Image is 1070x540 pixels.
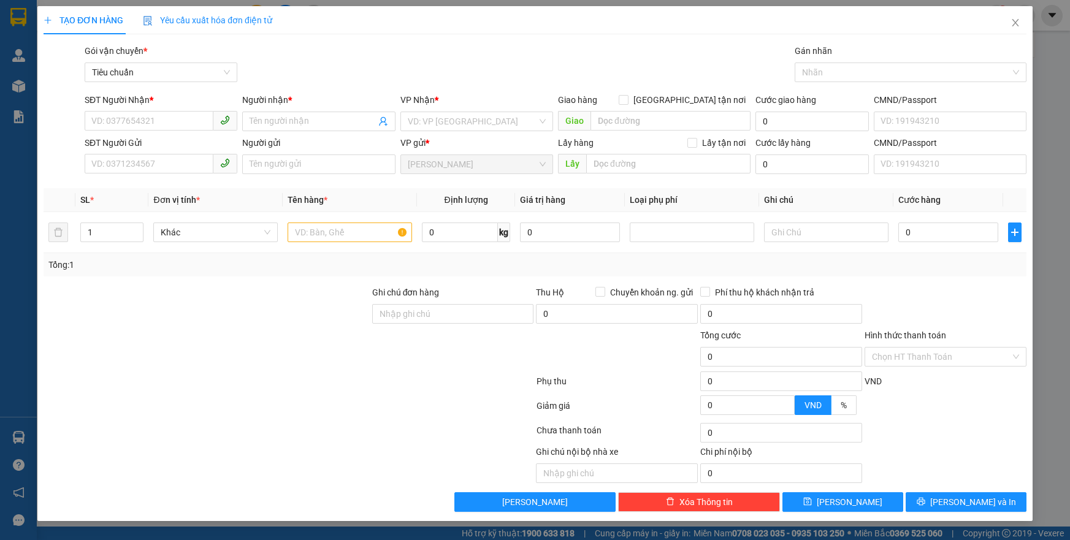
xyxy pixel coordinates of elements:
[558,154,586,173] span: Lấy
[444,195,487,205] span: Định lượng
[755,138,811,148] label: Cước lấy hàng
[917,497,925,507] span: printer
[242,93,395,107] div: Người nhận
[44,16,52,25] span: plus
[1009,227,1021,237] span: plus
[536,445,698,463] div: Ghi chú nội bộ nhà xe
[803,497,812,507] span: save
[710,286,819,299] span: Phí thu hộ khách nhận trả
[700,330,741,340] span: Tổng cước
[535,424,700,445] div: Chưa thanh toán
[759,188,893,212] th: Ghi chú
[536,463,698,483] input: Nhập ghi chú
[586,154,751,173] input: Dọc đường
[85,93,237,107] div: SĐT Người Nhận
[372,287,440,297] label: Ghi chú đơn hàng
[535,399,700,420] div: Giảm giá
[536,287,564,297] span: Thu Hộ
[558,111,590,131] span: Giao
[618,492,780,512] button: deleteXóa Thông tin
[80,195,90,205] span: SL
[782,492,903,512] button: save[PERSON_NAME]
[865,330,946,340] label: Hình thức thanh toán
[590,111,751,131] input: Dọc đường
[220,158,230,168] span: phone
[625,188,759,212] th: Loại phụ phí
[498,222,510,242] span: kg
[755,154,869,174] input: Cước lấy hàng
[242,136,395,150] div: Người gửi
[558,138,594,148] span: Lấy hàng
[288,195,327,205] span: Tên hàng
[400,136,553,150] div: VP gửi
[755,95,816,105] label: Cước giao hàng
[930,495,1016,509] span: [PERSON_NAME] và In
[143,15,272,25] span: Yêu cầu xuất hóa đơn điện tử
[898,195,941,205] span: Cước hàng
[520,222,620,242] input: 0
[372,304,534,324] input: Ghi chú đơn hàng
[817,495,882,509] span: [PERSON_NAME]
[92,63,230,82] span: Tiêu chuẩn
[1008,222,1022,242] button: plus
[85,46,147,56] span: Gói vận chuyển
[400,95,435,105] span: VP Nhận
[906,492,1026,512] button: printer[PERSON_NAME] và In
[679,495,733,509] span: Xóa Thông tin
[502,495,568,509] span: [PERSON_NAME]
[48,258,413,272] div: Tổng: 1
[288,222,412,242] input: VD: Bàn, Ghế
[48,222,68,242] button: delete
[700,445,862,463] div: Chi phí nội bộ
[666,497,674,507] span: delete
[535,375,700,396] div: Phụ thu
[764,222,888,242] input: Ghi Chú
[605,286,698,299] span: Chuyển khoản ng. gửi
[874,93,1026,107] div: CMND/Passport
[85,136,237,150] div: SĐT Người Gửi
[520,195,565,205] span: Giá trị hàng
[697,136,751,150] span: Lấy tận nơi
[44,15,123,25] span: TẠO ĐƠN HÀNG
[454,492,616,512] button: [PERSON_NAME]
[755,112,869,131] input: Cước giao hàng
[998,6,1033,40] button: Close
[874,136,1026,150] div: CMND/Passport
[804,400,822,410] span: VND
[865,376,882,386] span: VND
[1011,18,1020,28] span: close
[629,93,751,107] span: [GEOGRAPHIC_DATA] tận nơi
[841,400,847,410] span: %
[795,46,832,56] label: Gán nhãn
[143,16,153,26] img: icon
[408,155,546,173] span: Cư Kuin
[153,195,199,205] span: Đơn vị tính
[161,223,270,241] span: Khác
[558,95,597,105] span: Giao hàng
[378,116,388,126] span: user-add
[220,115,230,125] span: phone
